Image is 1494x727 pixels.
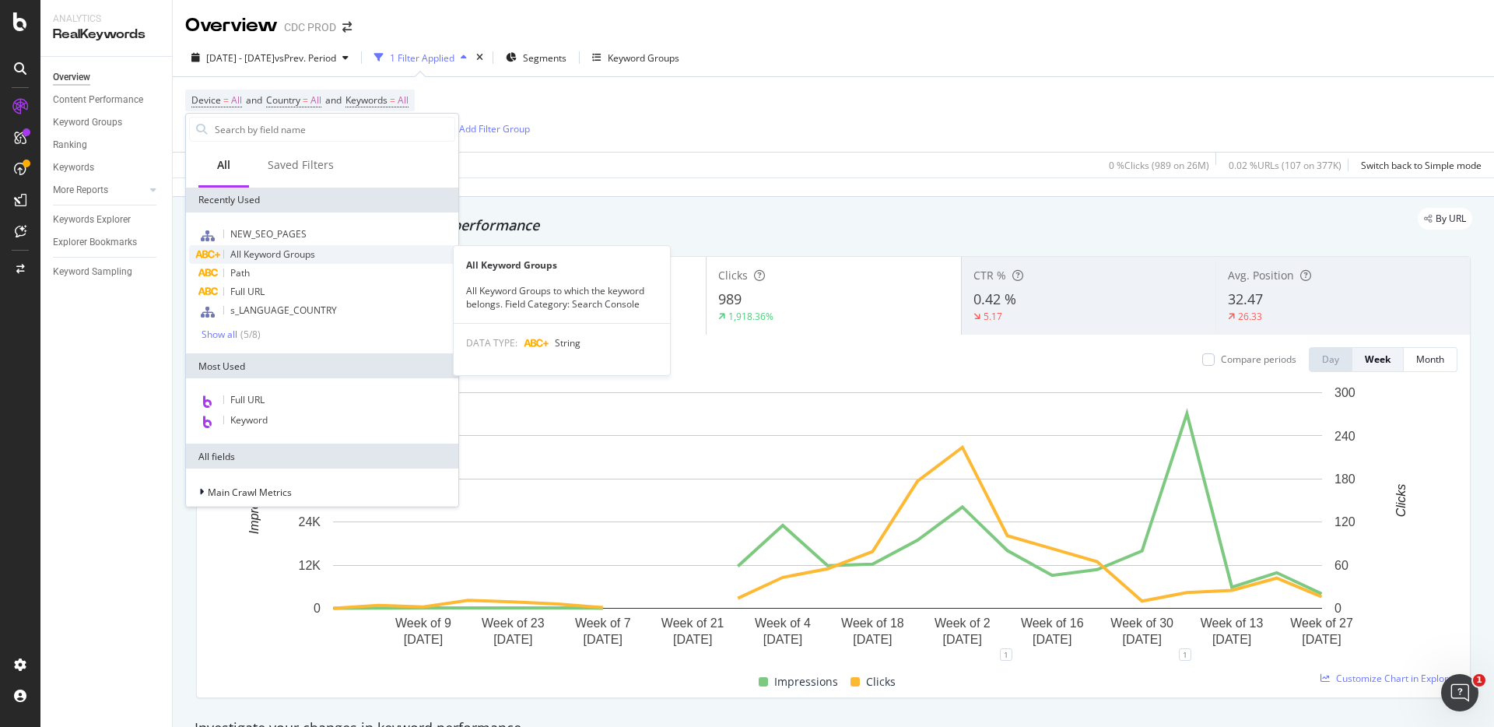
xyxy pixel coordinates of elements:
span: NEW_SEO_PAGES [230,227,307,241]
div: Recently Used [186,188,458,212]
span: and [246,93,262,107]
div: All [217,157,230,173]
span: String [555,336,580,349]
svg: A chart. [209,385,1446,655]
span: = [303,93,308,107]
div: Show all [202,329,237,340]
button: Segments [500,45,573,70]
a: Explorer Bookmarks [53,234,161,251]
a: Overview [53,69,161,86]
div: Ranking [53,137,87,153]
span: Main Crawl Metrics [208,486,292,499]
a: Content Performance [53,92,161,108]
text: [DATE] [1122,633,1161,646]
text: Week of 21 [661,616,724,630]
text: Week of 4 [755,616,811,630]
span: = [223,93,229,107]
span: Full URL [230,285,265,298]
text: 24K [299,515,321,529]
text: [DATE] [763,633,802,646]
div: Keywords Explorer [53,212,131,228]
span: 32.47 [1228,290,1263,308]
a: Customize Chart in Explorer [1320,672,1457,685]
button: Month [1404,347,1457,372]
text: 300 [1334,386,1355,399]
div: CDC PROD [284,19,336,35]
span: and [325,93,342,107]
div: Overview [53,69,90,86]
div: Keyword Groups [53,114,122,131]
div: Add Filter Group [459,122,530,135]
text: Week of 7 [575,616,631,630]
div: RealKeywords [53,26,160,44]
span: Impressions [774,673,838,691]
div: More Reports [53,182,108,198]
span: All [310,90,321,111]
span: By URL [1436,214,1466,223]
span: DATA TYPE: [466,336,517,349]
div: times [473,50,486,65]
div: 0 % Clicks ( 989 on 26M ) [1109,159,1209,172]
span: All [398,90,409,111]
div: ( 5 / 8 ) [237,328,261,341]
div: 5.17 [984,310,1002,323]
span: 0.42 % [973,290,1016,308]
a: Keyword Sampling [53,264,161,280]
div: Explorer Bookmarks [53,234,137,251]
div: 1 [1179,648,1191,661]
text: Week of 18 [841,616,904,630]
button: [DATE] - [DATE]vsPrev. Period [185,45,355,70]
div: Month [1416,353,1444,366]
button: 1 Filter Applied [368,45,473,70]
div: legacy label [1418,208,1472,230]
div: 1 Filter Applied [390,51,454,65]
text: Week of 30 [1110,616,1173,630]
span: Customize Chart in Explorer [1336,672,1457,685]
text: 60 [1334,559,1348,572]
div: All Keyword Groups [454,258,670,272]
text: Week of 16 [1021,616,1084,630]
span: s_LANGUAGE_COUNTRY [230,304,337,317]
span: Device [191,93,221,107]
text: 180 [1334,472,1355,486]
div: All Keyword Groups to which the keyword belongs. Field Category: Search Console [454,284,670,311]
div: Most Used [186,353,458,378]
span: 989 [718,290,742,308]
span: Country [266,93,300,107]
a: Keyword Groups [53,114,161,131]
div: All fields [186,444,458,469]
text: [DATE] [673,633,712,646]
button: Keyword Groups [586,45,686,70]
text: 0 [314,602,321,615]
span: Keywords [345,93,388,107]
input: Search by field name [213,118,454,141]
div: Week [1365,353,1391,366]
div: Analytics [53,12,160,26]
div: Content Performance [53,92,143,108]
text: Week of 9 [395,616,451,630]
text: Week of 27 [1290,616,1353,630]
div: Saved Filters [268,157,334,173]
text: [DATE] [584,633,622,646]
div: Keyword Sampling [53,264,132,280]
a: Keywords [53,160,161,176]
a: Keywords Explorer [53,212,161,228]
text: 12K [299,559,321,572]
text: [DATE] [943,633,982,646]
div: 1 [1000,648,1012,661]
div: 1,918.36% [728,310,773,323]
span: Avg. Position [1228,268,1294,283]
span: 1 [1473,674,1485,687]
span: vs Prev. Period [275,51,336,65]
text: Week of 23 [482,616,545,630]
text: 0 [1334,602,1341,615]
text: Impressions [247,467,261,534]
text: 240 [1334,429,1355,442]
text: [DATE] [853,633,892,646]
span: All [231,90,242,111]
text: [DATE] [404,633,443,646]
span: Segments [523,51,566,65]
span: All Keyword Groups [230,248,315,261]
text: Week of 2 [935,616,991,630]
div: Compare periods [1221,353,1296,366]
